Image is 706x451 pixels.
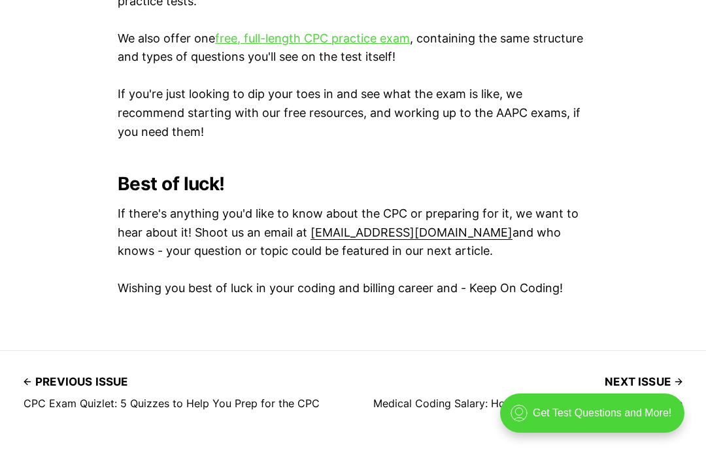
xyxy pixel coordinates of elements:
a: Previous issue CPC Exam Quizlet: 5 Quizzes to Help You Prep for the CPC [24,372,320,409]
p: If you're just looking to dip your toes in and see what the exam is like, we recommend starting w... [118,85,588,141]
h4: Medical Coding Salary: How much does Medical Coding Make a Year? (2025) [369,397,682,422]
h4: CPC Exam Quizlet: 5 Quizzes to Help You Prep for the CPC [24,397,320,409]
p: Wishing you best of luck in your coding and billing career and - Keep On Coding! [118,279,588,298]
span: Previous issue [24,372,127,392]
p: If there's anything you'd like to know about the CPC or preparing for it, we want to hear about i... [118,205,588,261]
a: Next issue Medical Coding Salary: How much does Medical Coding Make a Year? (2025) [369,372,682,421]
p: We also offer one , containing the same structure and types of questions you'll see on the test i... [118,29,588,67]
a: free, full-length CPC practice exam [215,31,410,45]
h2: Best of luck! [118,173,588,194]
iframe: portal-trigger [489,387,706,451]
span: Next issue [605,372,682,392]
